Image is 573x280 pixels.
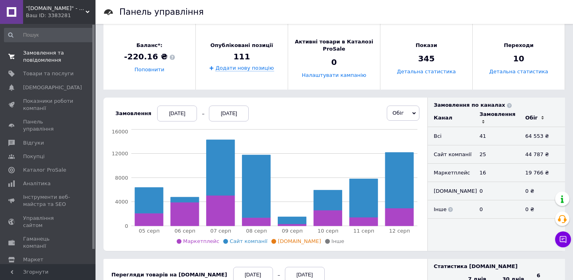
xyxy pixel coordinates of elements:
td: Маркетплейс [428,164,474,182]
td: 19 766 ₴ [519,164,565,182]
span: Активні товари в Каталозі ProSale [288,38,380,53]
span: Відгуки [23,139,44,147]
a: Додати нову позицію [216,65,274,71]
td: Всi [428,127,474,145]
span: Маркетплейс [183,238,219,244]
span: -220.16 ₴ [124,51,175,63]
span: Інструменти веб-майстра та SEO [23,194,74,208]
a: Налаштувати кампанію [302,72,366,78]
td: 44 787 ₴ [519,145,565,164]
td: [DOMAIN_NAME] [428,182,474,200]
span: "3Dfilament.com.ua" - виробник пластику до 3D принтерів [26,5,86,12]
span: Панель управління [23,118,74,133]
span: Покупці [23,153,45,160]
span: Опубліковані позиції [210,42,273,49]
div: [DATE] [157,106,197,121]
tspan: 09 серп [282,228,303,234]
div: Замовлення [479,111,515,118]
div: Замовлення по каналах [434,102,565,109]
span: Маркет [23,256,43,263]
span: Аналітика [23,180,51,187]
td: Сайт компанії [428,145,474,164]
span: Інше [331,238,344,244]
span: [DEMOGRAPHIC_DATA] [23,84,82,91]
tspan: 11 серп [353,228,374,234]
td: 25 [474,145,519,164]
tspan: 10 серп [318,228,339,234]
span: Баланс*: [124,42,175,49]
td: Канал [428,109,474,127]
td: Інше [428,200,474,219]
span: Переходи [504,42,534,49]
span: Товари та послуги [23,70,74,77]
tspan: 4000 [115,199,128,205]
span: 111 [234,51,250,62]
span: 345 [418,53,435,65]
a: Детальна статистика [397,69,456,75]
div: Обіг [525,114,538,121]
span: Покази [415,42,437,49]
tspan: 07 серп [210,228,231,234]
td: 64 553 ₴ [519,127,565,145]
span: Управління сайтом [23,215,74,229]
div: Замовлення [115,110,151,117]
tspan: 12 серп [389,228,410,234]
button: Чат з покупцем [555,231,571,247]
tspan: 08 серп [246,228,267,234]
td: 41 [474,127,519,145]
td: 0 ₴ [519,200,565,219]
tspan: 16000 [112,129,128,135]
td: 0 [474,200,519,219]
div: [DATE] [209,106,249,121]
span: Замовлення та повідомлення [23,49,74,64]
tspan: 0 [125,223,128,229]
tspan: 05 серп [139,228,160,234]
span: Обіг [392,110,404,116]
div: Перегляди товарів на [DOMAIN_NAME] [111,271,227,278]
span: [DOMAIN_NAME] [278,238,321,244]
h1: Панель управління [119,7,204,17]
div: Статистика [DOMAIN_NAME] [434,263,565,270]
input: Пошук [4,28,94,42]
div: Ваш ID: 3383281 [26,12,95,19]
tspan: 06 серп [175,228,196,234]
span: Показники роботи компанії [23,98,74,112]
td: 16 [474,164,519,182]
tspan: 8000 [115,175,128,181]
td: 0 [474,182,519,200]
span: Каталог ProSale [23,166,66,174]
span: Гаманець компанії [23,235,74,250]
span: Сайт компанії [230,238,267,244]
span: 10 [513,53,524,65]
tspan: 12000 [112,151,128,157]
span: 0 [331,57,337,68]
a: Поповнити [134,67,164,73]
a: Детальна статистика [489,69,548,75]
td: 0 ₴ [519,182,565,200]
